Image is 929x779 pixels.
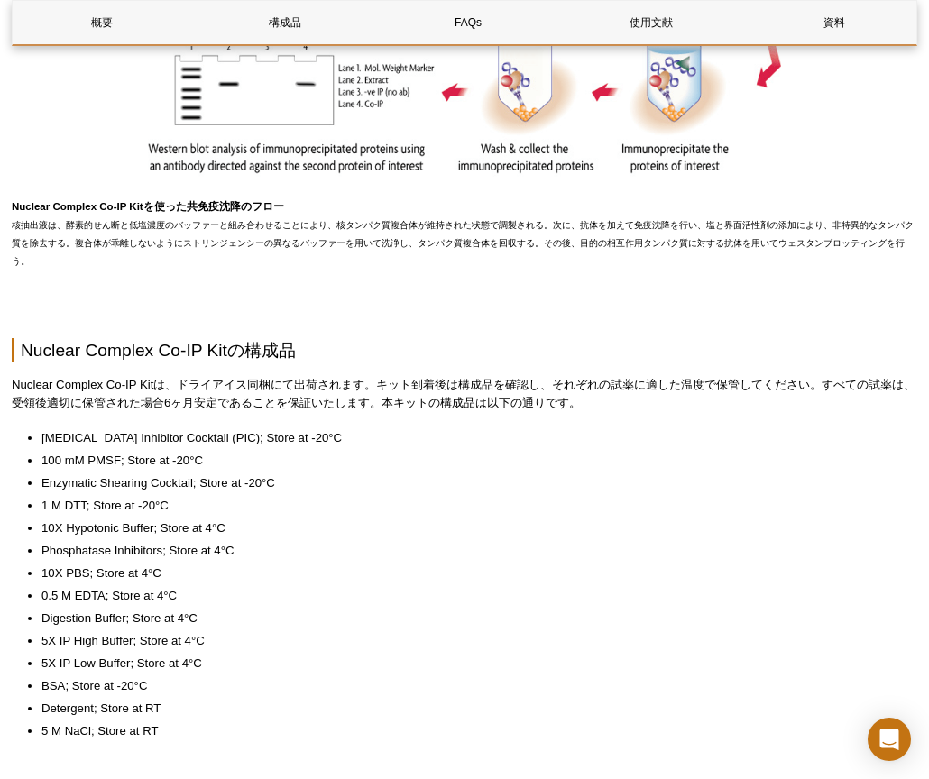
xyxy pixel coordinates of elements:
a: 使用文献 [563,1,740,44]
li: [MEDICAL_DATA] Inhibitor Cocktail (PIC); Store at -20°C [41,429,899,447]
a: 概要 [13,1,190,44]
li: 5X IP High Buffer; Store at 4°C [41,632,899,650]
li: 1 M DTT; Store at -20°C [41,497,899,515]
p: Nuclear Complex Co-IP Kitは、ドライアイス同梱にて出荷されます。キット到着後は構成品を確認し、それぞれの試薬に適した温度で保管してください。すべての試薬は、受領後適切に保... [12,376,917,412]
li: 5X IP Low Buffer; Store at 4°C [41,655,899,673]
span: Nuclear Complex Co-IP Kitを使った共免疫沈降のフロー [12,201,284,212]
a: FAQs [379,1,556,44]
li: 0.5 M EDTA; Store at 4°C [41,587,899,605]
p: 核抽出液は、酵素的せん断と低塩濃度のバッファーと組み合わせることにより、核タンパク質複合体が維持された状態で調製される。次に、抗体を加えて免疫沈降を行い、塩と界面活性剤の添加により、非特異的なタ... [12,198,917,270]
li: 5 M NaCl; Store at RT [41,722,899,740]
h2: Nuclear Complex Co-IP Kitの構成品 [12,338,917,362]
li: 10X Hypotonic Buffer; Store at 4°C [41,519,899,537]
li: Enzymatic Shearing Cocktail; Store at -20°C [41,474,899,492]
li: 10X PBS; Store at 4°C [41,564,899,582]
li: Digestion Buffer; Store at 4°C [41,609,899,628]
li: 100 mM PMSF; Store at -20°C [41,452,899,470]
a: 資料 [746,1,924,44]
li: Phosphatase Inhibitors; Store at 4°C [41,542,899,560]
div: Open Intercom Messenger [868,718,911,761]
a: 構成品 [196,1,373,44]
li: Detergent; Store at RT [41,700,899,718]
li: BSA; Store at -20°C [41,677,899,695]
